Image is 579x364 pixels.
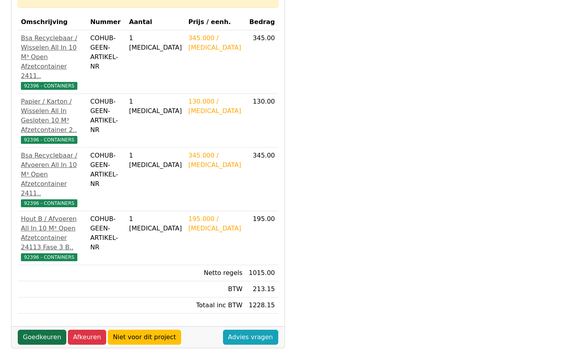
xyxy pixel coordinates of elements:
[126,14,185,30] th: Aantal
[21,33,84,90] a: Bsa Recyclebaar / Wisselen All In 10 M³ Open Afzetcontainer 2411..92396 - CONTAINERS
[18,330,66,345] a: Goedkeuren
[185,281,245,297] td: BTW
[87,211,126,265] td: COHUB-GEEN-ARTIKEL-NR
[87,14,126,30] th: Nummer
[21,151,84,208] a: Bsa Recyclebaar / Afvoeren All In 10 M³ Open Afzetcontainer 2411..92396 - CONTAINERS
[21,97,84,135] div: Papier / Karton / Wisselen All In Gesloten 10 M³ Afzetcontainer 2..
[21,97,84,144] a: Papier / Karton / Wisselen All In Gesloten 10 M³ Afzetcontainer 2..92396 - CONTAINERS
[245,265,278,281] td: 1015.00
[245,281,278,297] td: 213.15
[21,214,84,252] div: Hout B / Afvoeren All In 10 M³ Open Afzetcontainer 24113 Fase 3 B..
[185,265,245,281] td: Netto regels
[245,297,278,314] td: 1228.15
[129,33,182,52] div: 1 [MEDICAL_DATA]
[21,33,84,81] div: Bsa Recyclebaar / Wisselen All In 10 M³ Open Afzetcontainer 2411..
[18,14,87,30] th: Omschrijving
[129,151,182,170] div: 1 [MEDICAL_DATA]
[129,214,182,233] div: 1 [MEDICAL_DATA]
[87,94,126,148] td: COHUB-GEEN-ARTIKEL-NR
[21,199,77,207] span: 92396 - CONTAINERS
[223,330,278,345] a: Advies vragen
[21,151,84,198] div: Bsa Recyclebaar / Afvoeren All In 10 M³ Open Afzetcontainer 2411..
[68,330,106,345] a: Afkeuren
[245,30,278,94] td: 345.00
[188,214,242,233] div: 195.000 / [MEDICAL_DATA]
[87,148,126,211] td: COHUB-GEEN-ARTIKEL-NR
[188,97,242,116] div: 130.000 / [MEDICAL_DATA]
[245,211,278,265] td: 195.00
[21,136,77,144] span: 92396 - CONTAINERS
[21,82,77,90] span: 92396 - CONTAINERS
[245,14,278,30] th: Bedrag
[87,30,126,94] td: COHUB-GEEN-ARTIKEL-NR
[245,148,278,211] td: 345.00
[188,33,242,52] div: 345.000 / [MEDICAL_DATA]
[245,94,278,148] td: 130.00
[129,97,182,116] div: 1 [MEDICAL_DATA]
[108,330,181,345] a: Niet voor dit project
[21,253,77,261] span: 92396 - CONTAINERS
[185,297,245,314] td: Totaal inc BTW
[188,151,242,170] div: 345.000 / [MEDICAL_DATA]
[21,214,84,262] a: Hout B / Afvoeren All In 10 M³ Open Afzetcontainer 24113 Fase 3 B..92396 - CONTAINERS
[185,14,245,30] th: Prijs / eenh.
